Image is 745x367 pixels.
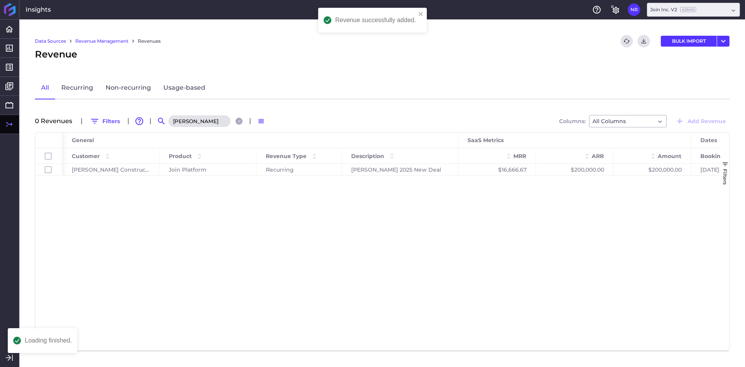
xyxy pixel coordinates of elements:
[236,118,243,125] button: Close search
[35,38,66,45] a: Data Sources
[609,3,622,16] button: General Settings
[99,77,157,99] a: Non-recurring
[722,169,728,185] span: Filters
[138,38,161,45] a: Revenues
[155,115,168,127] button: Search by
[593,117,626,126] span: All Columns
[25,337,72,344] div: Loading finished.
[87,115,123,127] button: Filters
[638,35,650,47] button: Download
[591,3,603,16] button: Help
[35,77,55,99] a: All
[35,47,77,61] span: Revenue
[559,118,586,124] span: Columns:
[647,3,740,17] div: Dropdown select
[418,11,424,18] button: close
[650,6,696,13] div: Join Inc. V2
[628,3,640,16] button: User Menu
[335,17,416,23] div: Revenue successfully added.
[75,38,128,45] a: Revenue Management
[157,77,211,99] a: Usage-based
[55,77,99,99] a: Recurring
[717,36,729,47] button: User Menu
[661,36,717,47] button: BULK IMPORT
[35,118,77,124] div: 0 Revenue s
[620,35,633,47] button: Refresh
[589,115,667,127] div: Dropdown select
[680,7,696,12] ins: Admin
